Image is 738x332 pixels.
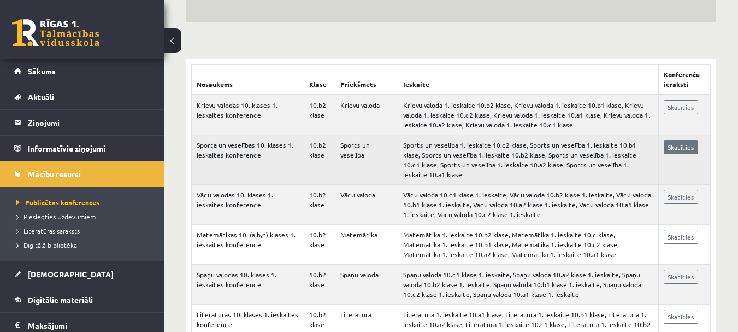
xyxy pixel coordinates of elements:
[664,100,698,114] a: Skatīties
[28,136,150,161] legend: Informatīvie ziņojumi
[335,65,398,95] th: Priekšmets
[28,295,93,305] span: Digitālie materiāli
[16,212,96,221] span: Pieslēgties Uzdevumiem
[192,135,304,185] td: Sporta un veselības 10. klases 1. ieskaites konference
[398,225,658,265] td: Matemātika 1. ieskaite 10.b2 klase, Matemātika 1. ieskaite 10.c klase, Matemātika 1. ieskaite 10....
[192,225,304,265] td: Matemātikas 10. (a,b,c) klases 1. ieskaites konference
[16,226,80,235] span: Literatūras saraksts
[14,161,150,187] a: Mācību resursi
[16,197,153,207] a: Publicētas konferences
[398,135,658,185] td: Sports un veselība 1. ieskaite 10.c2 klase, Sports un veselība 1. ieskaite 10.b1 klase, Sports un...
[16,198,99,207] span: Publicētas konferences
[14,287,150,312] a: Digitālie materiāli
[304,265,335,305] td: 10.b2 klase
[28,110,150,135] legend: Ziņojumi
[192,65,304,95] th: Nosaukums
[28,66,56,76] span: Sākums
[398,95,658,135] td: Krievu valoda 1. ieskaite 10.b2 klase, Krievu valoda 1. ieskaite 10.b1 klase, Krievu valoda 1. ie...
[12,19,99,46] a: Rīgas 1. Tālmācības vidusskola
[16,240,153,250] a: Digitālā bibliotēka
[664,230,698,244] a: Skatīties
[664,190,698,204] a: Skatīties
[664,140,698,154] a: Skatīties
[28,269,114,279] span: [DEMOGRAPHIC_DATA]
[16,226,153,236] a: Literatūras saraksts
[16,241,77,249] span: Digitālā bibliotēka
[304,185,335,225] td: 10.b2 klase
[14,84,150,109] a: Aktuāli
[398,65,658,95] th: Ieskaite
[398,185,658,225] td: Vācu valoda 10.c1 klase 1. ieskaite, Vācu valoda 10.b2 klase 1. ieskaite, Vācu valoda 10.b1 klase...
[335,95,398,135] td: Krievu valoda
[335,135,398,185] td: Sports un veselība
[192,265,304,305] td: Spāņu valodas 10. klases 1. ieskaites konference
[664,310,698,324] a: Skatīties
[14,110,150,135] a: Ziņojumi
[192,95,304,135] td: Krievu valodas 10. klases 1. ieskaites konference
[14,59,150,84] a: Sākums
[14,261,150,287] a: [DEMOGRAPHIC_DATA]
[304,225,335,265] td: 10.b2 klase
[658,65,710,95] th: Konferenču ieraksti
[304,95,335,135] td: 10.b2 klase
[14,136,150,161] a: Informatīvie ziņojumi
[192,185,304,225] td: Vācu valodas 10. klases 1. ieskaites konference
[335,265,398,305] td: Spāņu valoda
[398,265,658,305] td: Spāņu valoda 10.c1 klase 1. ieskaite, Spāņu valoda 10.a2 klase 1. ieskaite, Spāņu valoda 10.b2 kl...
[28,92,54,102] span: Aktuāli
[335,185,398,225] td: Vācu valoda
[28,169,81,179] span: Mācību resursi
[304,65,335,95] th: Klase
[16,212,153,222] a: Pieslēgties Uzdevumiem
[304,135,335,185] td: 10.b2 klase
[664,270,698,284] a: Skatīties
[335,225,398,265] td: Matemātika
